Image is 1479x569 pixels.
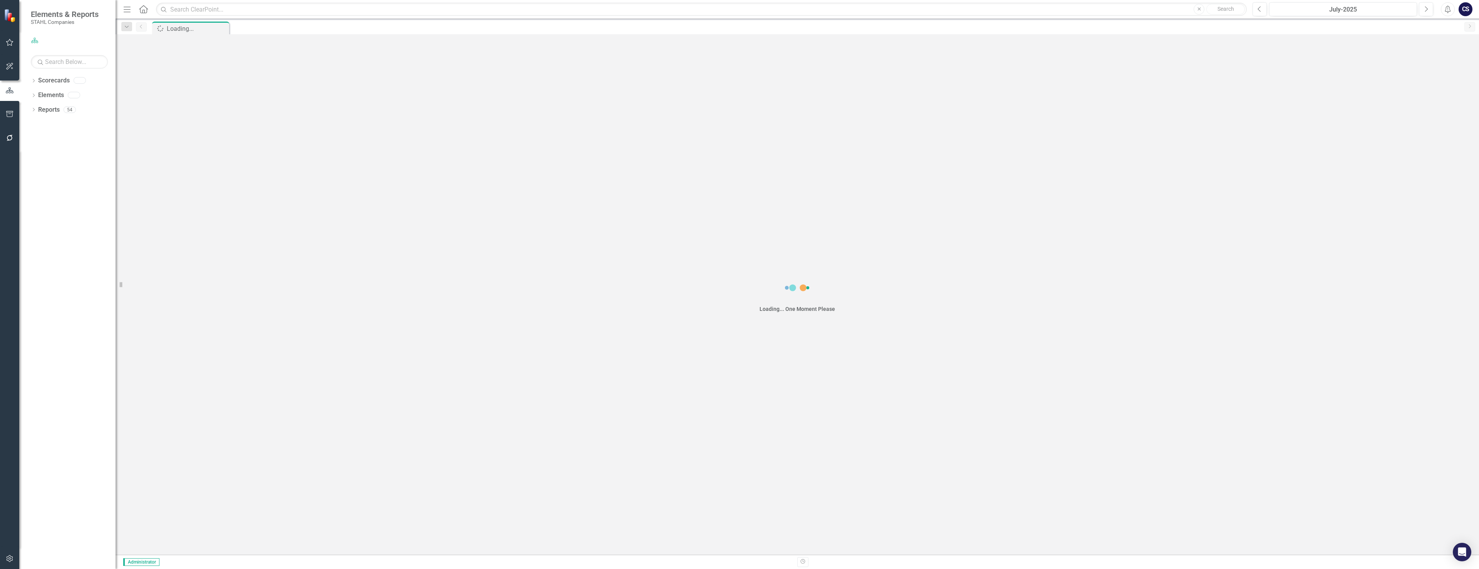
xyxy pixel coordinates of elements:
[31,19,99,25] small: STAHL Companies
[1217,6,1234,12] span: Search
[123,558,159,566] span: Administrator
[167,24,227,34] div: Loading...
[31,10,99,19] span: Elements & Reports
[1272,5,1414,14] div: July-2025
[4,9,17,22] img: ClearPoint Strategy
[1269,2,1417,16] button: July-2025
[64,106,76,113] div: 54
[1206,4,1245,15] button: Search
[31,55,108,69] input: Search Below...
[38,106,60,114] a: Reports
[38,76,70,85] a: Scorecards
[1453,543,1471,561] div: Open Intercom Messenger
[760,305,835,313] div: Loading... One Moment Please
[38,91,64,100] a: Elements
[1459,2,1472,16] button: CS
[156,3,1247,16] input: Search ClearPoint...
